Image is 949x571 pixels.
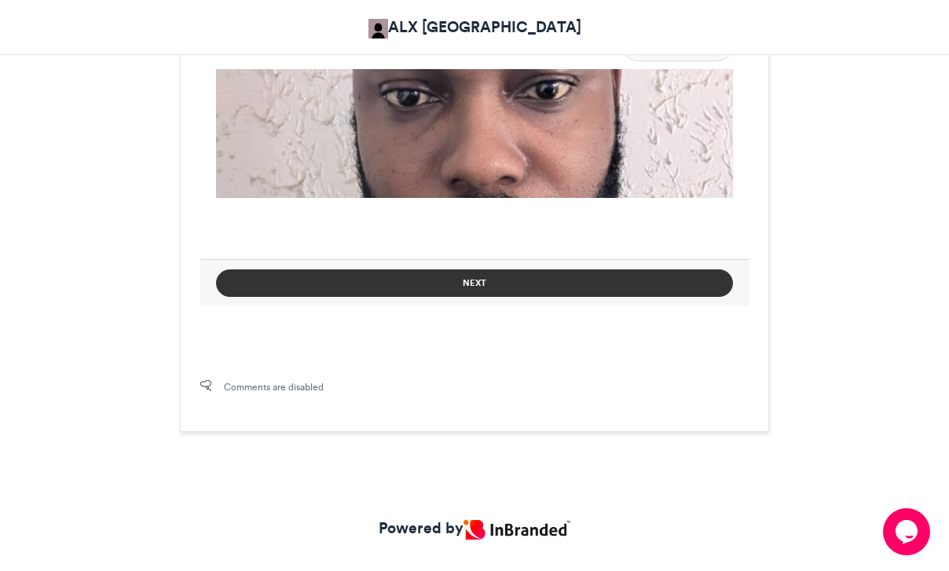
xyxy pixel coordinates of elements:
img: Inbranded [464,520,570,540]
img: ALX Africa [368,19,388,38]
button: Next [216,269,733,297]
a: ALX [GEOGRAPHIC_DATA] [368,16,581,38]
a: Powered by [379,517,570,540]
iframe: chat widget [883,508,933,555]
span: Comments are disabled [224,380,324,394]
